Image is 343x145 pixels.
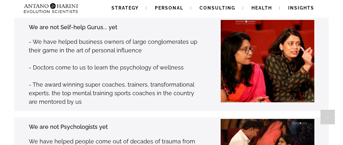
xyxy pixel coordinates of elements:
span: Personal [155,5,184,10]
strong: We are not Psychologists yet [29,123,108,130]
img: Chandrika-Jessica [221,20,314,114]
span: Health [252,5,272,10]
p: - The award winning super coaches, trainers, transformational experts, the top mental training sp... [29,80,201,106]
span: Consulting [200,5,236,10]
span: Insights [289,5,314,10]
span: Strategy [112,5,139,10]
strong: We are not Self-help Gurus... yet [29,24,117,30]
p: - We have helped business owners of large conglomerates up their game in the art of personal infl... [29,37,201,55]
p: - Doctors come to us to learn the psychology of wellness [29,63,201,72]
